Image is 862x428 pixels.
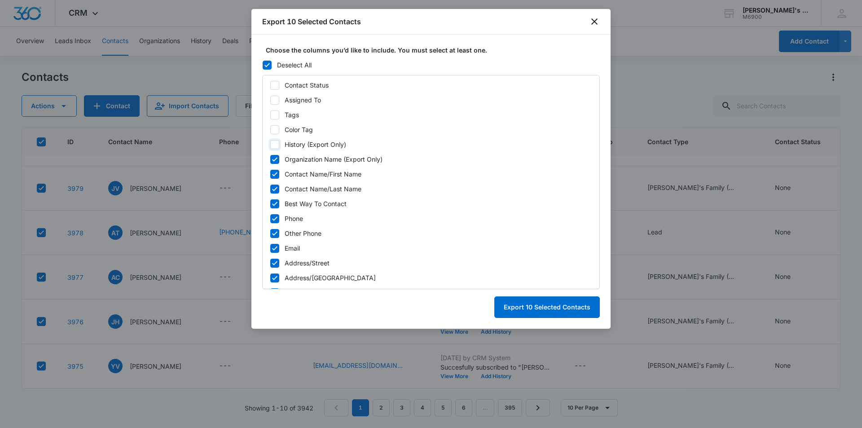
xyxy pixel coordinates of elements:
[285,110,299,119] div: Tags
[285,95,321,105] div: Assigned To
[589,16,600,27] button: close
[285,125,313,134] div: Color Tag
[285,154,383,164] div: Organization Name (Export Only)
[285,273,376,282] div: Address/[GEOGRAPHIC_DATA]
[285,258,330,268] div: Address/Street
[494,296,600,318] button: Export 10 Selected Contacts
[266,45,603,55] label: Choose the columns you’d like to include. You must select at least one.
[285,243,300,253] div: Email
[285,80,329,90] div: Contact Status
[285,288,323,297] div: Address/City
[277,60,312,70] div: Deselect All
[285,169,361,179] div: Contact Name/First Name
[285,140,346,149] div: History (Export Only)
[285,184,361,194] div: Contact Name/Last Name
[285,229,321,238] div: Other Phone
[262,16,361,27] h1: Export 10 Selected Contacts
[285,214,303,223] div: Phone
[285,199,347,208] div: Best Way To Contact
